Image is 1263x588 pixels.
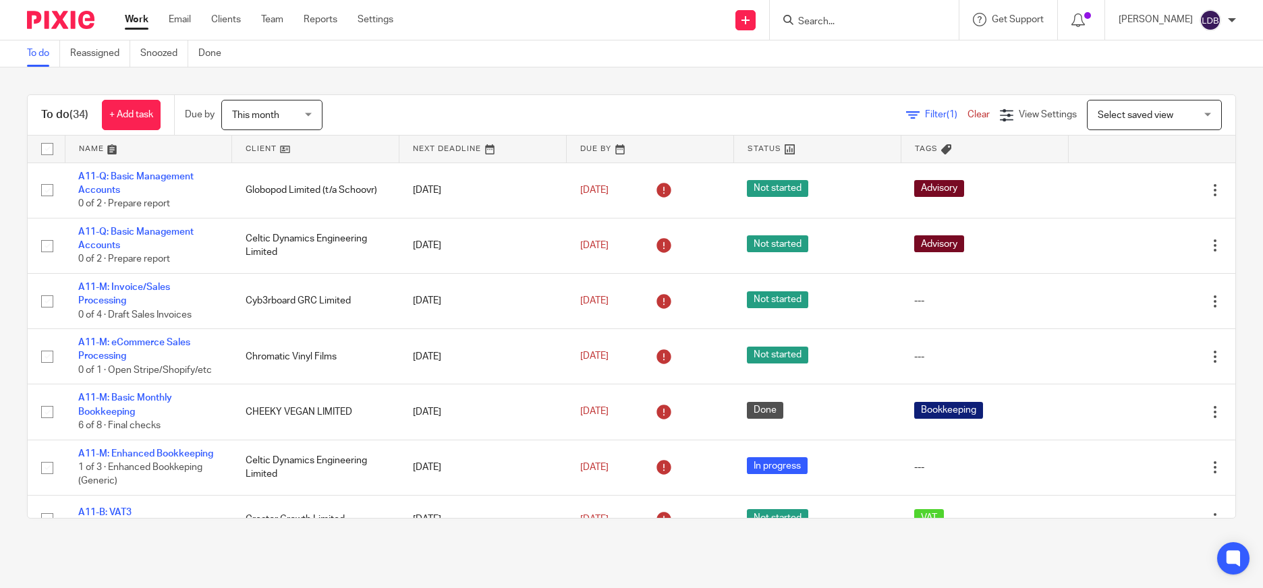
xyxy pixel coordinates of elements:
[399,495,567,543] td: [DATE]
[78,310,192,320] span: 0 of 4 · Draft Sales Invoices
[992,15,1044,24] span: Get Support
[747,180,808,197] span: Not started
[27,11,94,29] img: Pixie
[27,40,60,67] a: To do
[78,463,202,486] span: 1 of 3 · Enhanced Bookkeping (Generic)
[232,329,399,384] td: Chromatic Vinyl Films
[232,273,399,328] td: Cyb3rboard GRC Limited
[78,449,213,459] a: A11-M: Enhanced Bookkeeping
[915,145,938,152] span: Tags
[232,440,399,495] td: Celtic Dynamics Engineering Limited
[399,218,567,273] td: [DATE]
[140,40,188,67] a: Snoozed
[232,111,279,120] span: This month
[78,199,170,208] span: 0 of 2 · Prepare report
[747,291,808,308] span: Not started
[399,384,567,440] td: [DATE]
[580,185,609,195] span: [DATE]
[232,163,399,218] td: Globopod Limited (t/a Schoovr)
[78,255,170,264] span: 0 of 2 · Prepare report
[747,402,783,419] span: Done
[580,296,609,305] span: [DATE]
[580,514,609,524] span: [DATE]
[399,440,567,495] td: [DATE]
[925,110,967,119] span: Filter
[358,13,393,26] a: Settings
[1098,111,1173,120] span: Select saved view
[399,163,567,218] td: [DATE]
[78,172,194,195] a: A11-Q: Basic Management Accounts
[78,508,132,517] a: A11-B: VAT3
[747,509,808,526] span: Not started
[78,338,190,361] a: A11-M: eCommerce Sales Processing
[914,461,1055,474] div: ---
[1019,110,1077,119] span: View Settings
[747,235,808,252] span: Not started
[1119,13,1193,26] p: [PERSON_NAME]
[261,13,283,26] a: Team
[211,13,241,26] a: Clients
[232,218,399,273] td: Celtic Dynamics Engineering Limited
[169,13,191,26] a: Email
[41,108,88,122] h1: To do
[914,350,1055,363] div: ---
[232,384,399,440] td: CHEEKY VEGAN LIMITED
[102,100,161,130] a: + Add task
[580,463,609,472] span: [DATE]
[967,110,990,119] a: Clear
[78,365,212,375] span: 0 of 1 · Open Stripe/Shopify/etc
[70,40,130,67] a: Reassigned
[914,180,964,197] span: Advisory
[232,495,399,543] td: Creator Growth Limited
[69,109,88,120] span: (34)
[78,283,170,305] a: A11-M: Invoice/Sales Processing
[914,235,964,252] span: Advisory
[1200,9,1221,31] img: svg%3E
[947,110,957,119] span: (1)
[914,509,944,526] span: VAT
[797,16,918,28] input: Search
[304,13,337,26] a: Reports
[580,241,609,250] span: [DATE]
[125,13,148,26] a: Work
[78,227,194,250] a: A11-Q: Basic Management Accounts
[747,347,808,363] span: Not started
[399,273,567,328] td: [DATE]
[198,40,231,67] a: Done
[399,329,567,384] td: [DATE]
[78,421,161,430] span: 6 of 8 · Final checks
[580,407,609,417] span: [DATE]
[914,402,983,419] span: Bookkeeping
[747,457,808,474] span: In progress
[78,393,172,416] a: A11-M: Basic Monthly Bookkeeping
[914,294,1055,307] div: ---
[580,352,609,361] span: [DATE]
[185,108,215,121] p: Due by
